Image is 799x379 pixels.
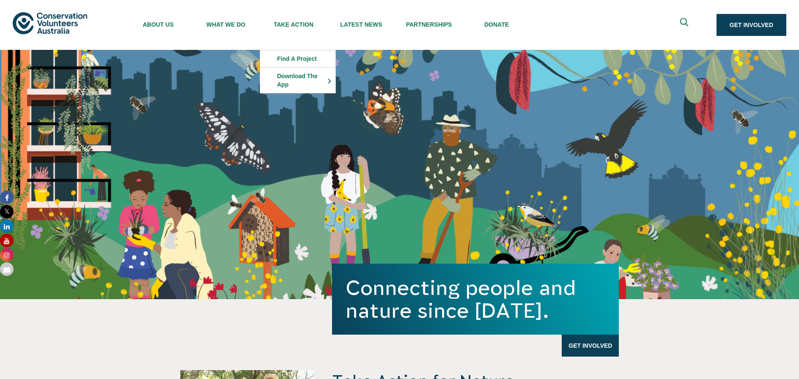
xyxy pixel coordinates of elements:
span: Expand search box [680,18,690,32]
h1: Connecting people and nature since [DATE]. [346,276,605,322]
a: Download the app [260,68,335,93]
span: About Us [124,21,192,28]
li: Download the app [260,67,336,93]
span: Partnerships [395,21,463,28]
span: Latest News [327,21,395,28]
a: Find a project [260,50,335,67]
span: What We Do [192,21,260,28]
span: Take Action [260,21,327,28]
span: Donate [463,21,530,28]
button: Expand search box Close search box [675,15,695,35]
img: logo.svg [13,12,87,34]
a: Get Involved [717,14,786,36]
a: Get Involved [562,335,619,357]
